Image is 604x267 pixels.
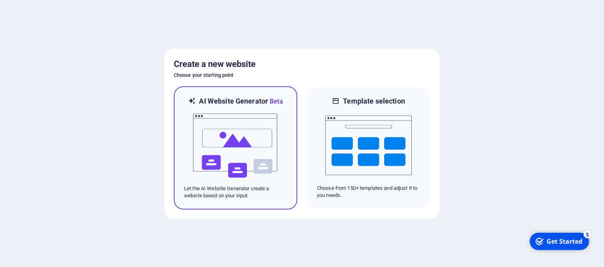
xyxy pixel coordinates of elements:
[184,185,287,199] p: Let the AI Website Generator create a website based on your input.
[58,1,66,9] div: 5
[174,58,430,70] h5: Create a new website
[21,7,57,16] div: Get Started
[343,96,405,106] h6: Template selection
[307,86,430,210] div: Template selectionChoose from 150+ templates and adjust it to you needs.
[174,70,430,80] h6: Choose your starting point
[4,3,64,20] div: Get Started 5 items remaining, 0% complete
[174,86,297,210] div: AI Website GeneratorBetaaiLet the AI Website Generator create a website based on your input.
[192,106,279,185] img: ai
[268,98,283,105] span: Beta
[317,185,420,199] p: Choose from 150+ templates and adjust it to you needs.
[199,96,283,106] h6: AI Website Generator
